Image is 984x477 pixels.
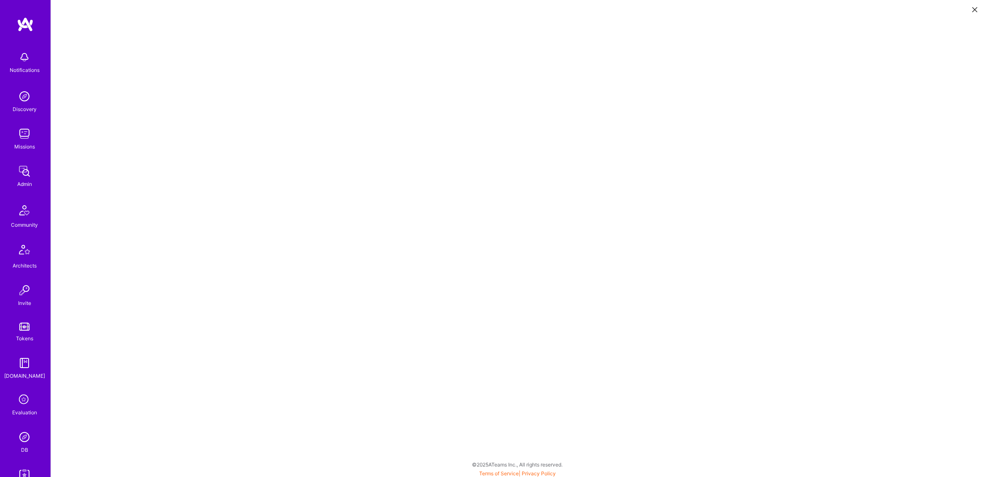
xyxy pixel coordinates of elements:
[4,371,45,380] div: [DOMAIN_NAME]
[972,7,977,12] i: icon Close
[16,392,32,408] i: icon SelectionTeam
[16,334,33,343] div: Tokens
[16,49,33,66] img: bell
[21,445,28,454] div: DB
[16,163,33,180] img: admin teamwork
[14,241,35,261] img: Architects
[14,200,35,220] img: Community
[17,17,34,32] img: logo
[12,408,37,417] div: Evaluation
[17,180,32,188] div: Admin
[18,299,31,307] div: Invite
[16,355,33,371] img: guide book
[16,282,33,299] img: Invite
[10,66,40,74] div: Notifications
[16,88,33,105] img: discovery
[13,105,37,114] div: Discovery
[13,261,37,270] div: Architects
[16,429,33,445] img: Admin Search
[14,142,35,151] div: Missions
[19,323,29,331] img: tokens
[16,125,33,142] img: teamwork
[11,220,38,229] div: Community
